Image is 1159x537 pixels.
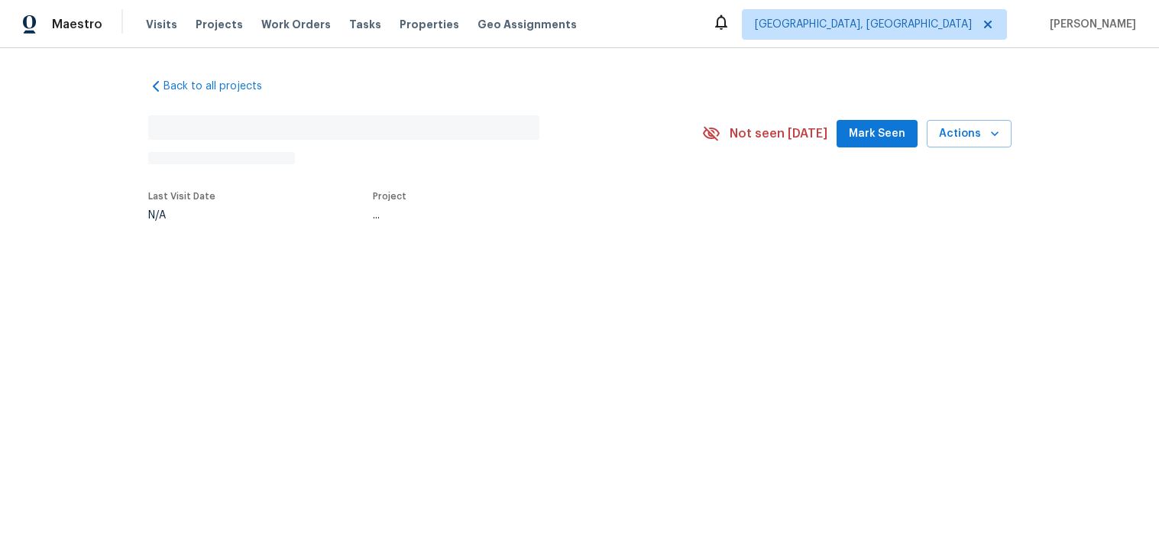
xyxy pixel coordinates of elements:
div: ... [373,210,666,221]
span: Properties [400,17,459,32]
span: Mark Seen [849,125,905,144]
span: Actions [939,125,999,144]
span: Maestro [52,17,102,32]
span: Geo Assignments [478,17,577,32]
span: [GEOGRAPHIC_DATA], [GEOGRAPHIC_DATA] [755,17,972,32]
span: [PERSON_NAME] [1044,17,1136,32]
span: Tasks [349,19,381,30]
span: Last Visit Date [148,192,215,201]
button: Actions [927,120,1012,148]
span: Work Orders [261,17,331,32]
button: Mark Seen [837,120,918,148]
a: Back to all projects [148,79,295,94]
span: Not seen [DATE] [730,126,827,141]
span: Visits [146,17,177,32]
span: Project [373,192,406,201]
div: N/A [148,210,215,221]
span: Projects [196,17,243,32]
